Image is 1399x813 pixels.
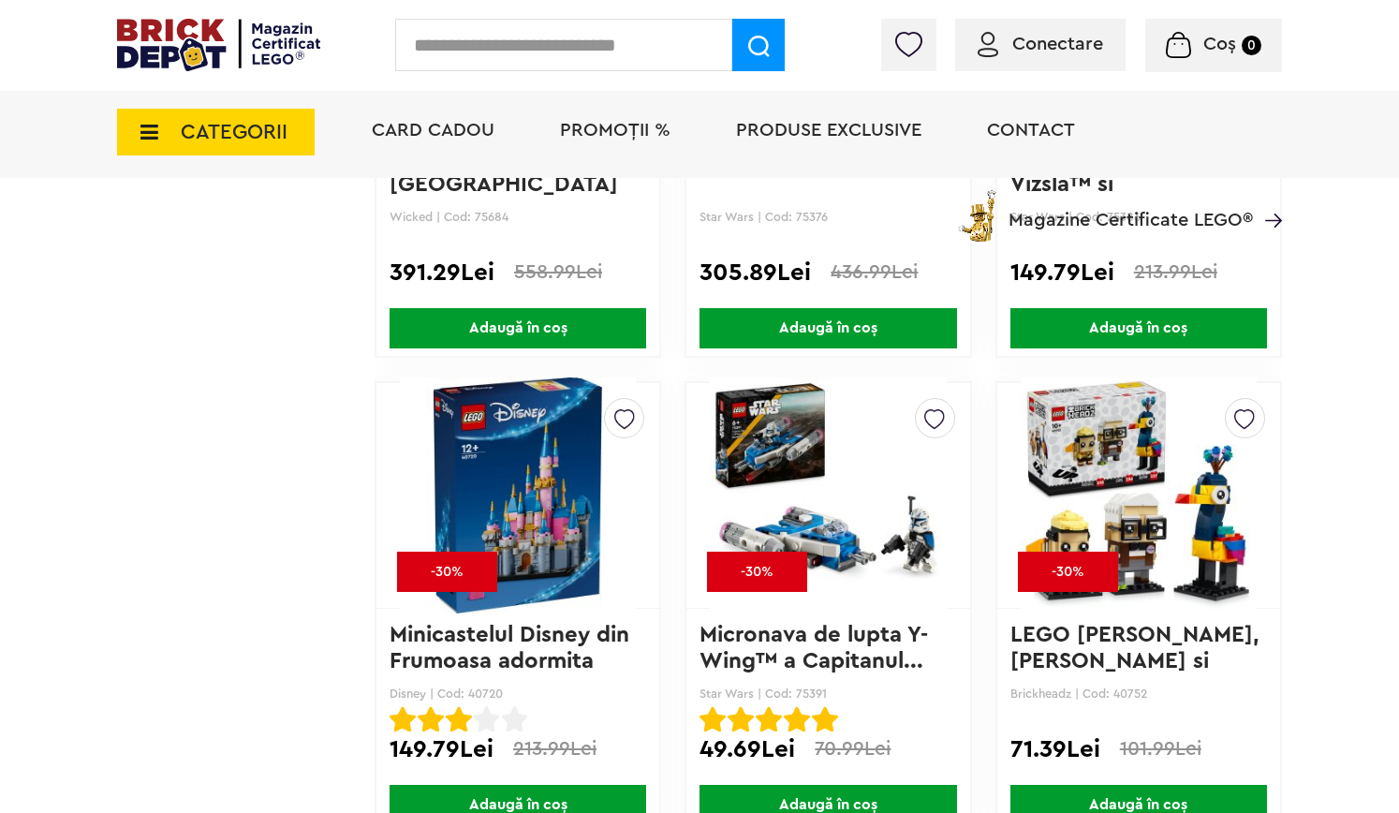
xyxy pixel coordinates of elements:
img: Evaluare cu stele [474,706,500,732]
span: Coș [1203,35,1236,53]
p: Disney | Cod: 40720 [390,687,646,701]
p: Star Wars | Cod: 75391 [699,687,956,701]
span: Magazine Certificate LEGO® [1009,186,1253,229]
img: Minicastelul Disney din Frumoasa adormita [400,364,636,627]
img: Evaluare cu stele [812,706,838,732]
a: Magazine Certificate LEGO® [1253,186,1282,205]
span: 213.99Lei [513,739,596,759]
div: -30% [397,552,497,592]
a: LEGO [PERSON_NAME], [PERSON_NAME] si [PERSON_NAME] [1010,624,1266,699]
p: Brickheadz | Cod: 40752 [1010,687,1267,701]
span: 101.99Lei [1120,739,1201,759]
span: 149.79Lei [390,738,493,761]
span: 391.29Lei [390,261,494,284]
img: LEGO Carl, Russell si Kevin [1021,364,1257,627]
img: Evaluare cu stele [446,706,472,732]
a: PROMOȚII % [560,121,670,140]
a: Conectare [978,35,1103,53]
img: Evaluare cu stele [728,706,754,732]
img: Evaluare cu stele [699,706,726,732]
span: Adaugă în coș [390,308,646,348]
a: Adaugă în coș [376,308,659,348]
a: Adaugă în coș [997,308,1280,348]
a: Adaugă în coș [686,308,969,348]
span: 558.99Lei [514,262,602,282]
img: Evaluare cu stele [418,706,444,732]
div: -30% [707,552,807,592]
a: Card Cadou [372,121,494,140]
a: Produse exclusive [736,121,921,140]
span: 70.99Lei [815,739,891,759]
a: Contact [987,121,1075,140]
span: Adaugă în coș [1010,308,1267,348]
span: 213.99Lei [1134,262,1217,282]
span: 436.99Lei [831,262,918,282]
span: Conectare [1012,35,1103,53]
small: 0 [1242,36,1261,55]
span: 71.39Lei [1010,738,1100,761]
img: Evaluare cu stele [756,706,782,732]
div: -30% [1018,552,1118,592]
img: Micronava de lupta Y-Wing™ a Capitanului Rex [710,364,946,627]
span: Adaugă în coș [699,308,956,348]
span: 49.69Lei [699,738,795,761]
img: Evaluare cu stele [784,706,810,732]
a: Micronava de lupta Y-Wing™ a Capitanul... [699,624,928,673]
img: Evaluare cu stele [502,706,528,732]
a: Minicastelul Disney din Frumoasa adormita [390,624,636,673]
span: 305.89Lei [699,261,811,284]
img: Evaluare cu stele [390,706,416,732]
span: 149.79Lei [1010,261,1114,284]
span: CATEGORII [181,122,287,142]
